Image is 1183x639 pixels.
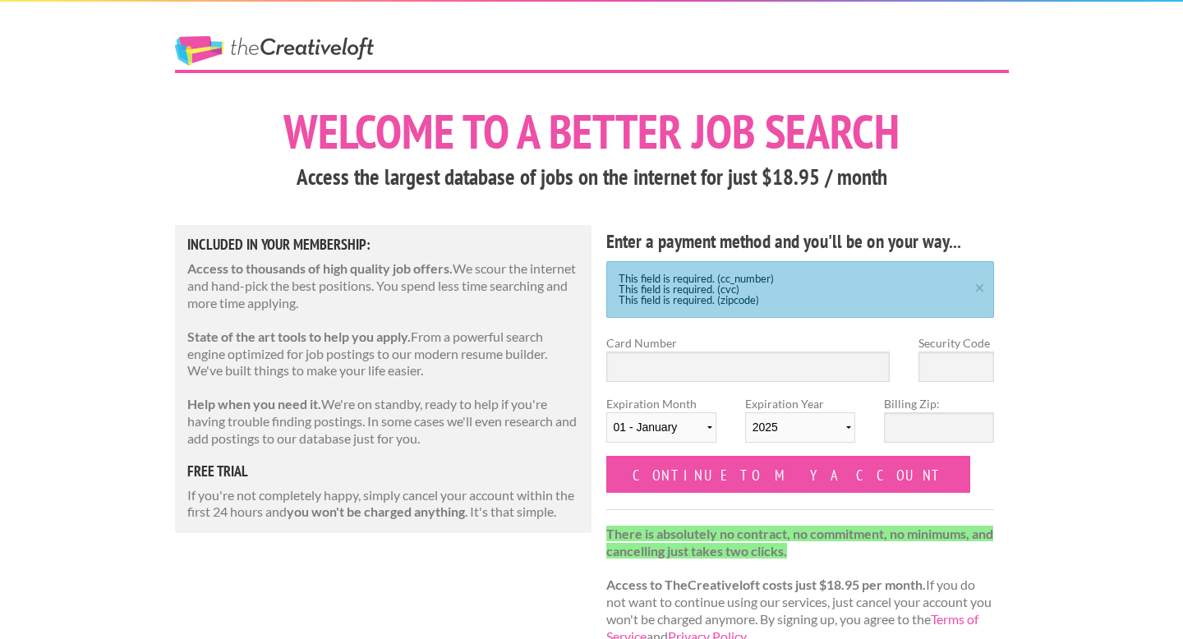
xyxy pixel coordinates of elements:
strong: Help when you need it. [187,396,321,411]
label: Expiration Month [606,395,716,456]
strong: you won't be charged anything [287,503,465,519]
label: Billing Zip: [884,395,994,412]
p: We're on standby, ready to help if you're having trouble finding postings. In some cases we'll ev... [187,396,580,447]
h3: Access the largest database of jobs on the internet for just $18.95 / month [175,162,1009,193]
p: From a powerful search engine optimized for job postings to our modern resume builder. We've buil... [187,329,580,379]
label: Card Number [606,334,891,352]
p: If you're not completely happy, simply cancel your account within the first 24 hours and . It's t... [187,487,580,522]
select: Expiration Month [606,412,716,443]
a: The Creative Loft [175,36,374,66]
h1: Welcome to a better job search [175,108,1009,155]
label: Expiration Year [745,395,855,456]
h5: free trial [187,464,580,479]
strong: There is absolutely no contract, no commitment, no minimums, and cancelling just takes two clicks. [606,526,993,559]
p: We scour the internet and hand-pick the best positions. You spend less time searching and more ti... [187,260,580,311]
select: Expiration Year [745,412,855,443]
strong: Access to TheCreativeloft costs just $18.95 per month. [606,577,926,592]
strong: Access to thousands of high quality job offers. [187,260,453,276]
label: Security Code [918,334,994,352]
strong: State of the art tools to help you apply. [187,329,411,344]
a: × [969,280,990,291]
h5: Included in Your Membership: [187,237,580,252]
div: This field is required. (cc_number) This field is required. (cvc) This field is required. (zipcode) [606,261,995,318]
input: Continue to my account [606,456,971,493]
h4: Enter a payment method and you'll be on your way... [606,228,995,255]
